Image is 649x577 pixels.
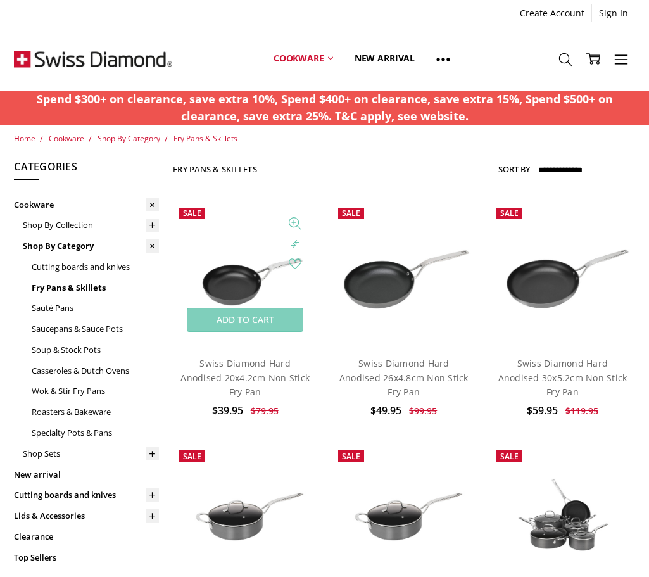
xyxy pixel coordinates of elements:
[565,405,598,417] span: $119.95
[490,201,634,346] a: Swiss Diamond Hard Anodised 30x5.2cm Non Stick Fry Pan
[490,225,634,322] img: Swiss Diamond Hard Anodised 30x5.2cm Non Stick Fry Pan
[342,451,360,462] span: Sale
[32,402,158,422] a: Roasters & Bakeware
[7,91,643,125] p: Spend $300+ on clearance, save extra 10%, Spend $400+ on clearance, save extra 15%, Spend $500+ o...
[173,201,317,346] a: Swiss Diamond Hard Anodised 20x4.2cm Non Stick Fry Pan
[49,133,84,144] a: Cookware
[14,464,158,485] a: New arrival
[32,381,158,402] a: Wok & Stir Fry Pans
[32,319,158,339] a: Saucepans & Sauce Pots
[32,360,158,381] a: Casseroles & Dutch Ovens
[183,451,201,462] span: Sale
[332,225,476,322] img: Swiss Diamond Hard Anodised 26x4.8cm Non Stick Fry Pan
[592,4,635,22] a: Sign In
[332,201,476,346] a: Swiss Diamond Hard Anodised 26x4.8cm Non Stick Fry Pan
[332,468,476,564] img: Swiss Diamond Hard Anodised 28x7cm 4.2LNon Stick Sautepan w glass lid &helper handle
[344,30,425,87] a: New arrival
[183,208,201,219] span: Sale
[98,133,160,144] a: Shop By Category
[251,405,279,417] span: $79.95
[23,443,158,464] a: Shop Sets
[513,4,591,22] a: Create Account
[32,257,158,277] a: Cutting boards and knives
[498,357,627,398] a: Swiss Diamond Hard Anodised 30x5.2cm Non Stick Fry Pan
[180,357,310,398] a: Swiss Diamond Hard Anodised 20x4.2cm Non Stick Fry Pan
[14,547,158,568] a: Top Sellers
[263,30,344,87] a: Cookware
[173,225,317,322] img: Swiss Diamond Hard Anodised 20x4.2cm Non Stick Fry Pan
[32,277,158,298] a: Fry Pans & Skillets
[23,236,158,257] a: Shop By Category
[500,451,519,462] span: Sale
[527,403,558,417] span: $59.95
[14,485,158,505] a: Cutting boards and knives
[173,164,257,174] h1: Fry Pans & Skillets
[32,298,158,319] a: Sauté Pans
[32,339,158,360] a: Soup & Stock Pots
[187,308,303,332] a: Add to Cart
[500,208,519,219] span: Sale
[339,357,469,398] a: Swiss Diamond Hard Anodised 26x4.8cm Non Stick Fry Pan
[14,194,158,215] a: Cookware
[490,467,634,565] img: Swiss Diamond Hard Anodised 5 pc set (20 & 28cm fry pan, 16cm sauce pan w lid, 24x7cm saute pan w...
[14,133,35,144] a: Home
[370,403,401,417] span: $49.95
[14,159,158,181] h5: Categories
[342,208,360,219] span: Sale
[14,27,172,91] img: Free Shipping On Every Order
[212,403,243,417] span: $39.95
[23,215,158,236] a: Shop By Collection
[498,159,530,179] label: Sort By
[32,422,158,443] a: Specialty Pots & Pans
[173,468,317,564] img: Swiss Diamond Hard Anodised 24x7cm 3L Non Stick Sautepan w glass lid &helper handle
[173,133,237,144] a: Fry Pans & Skillets
[14,505,158,526] a: Lids & Accessories
[409,405,437,417] span: $99.95
[14,526,158,547] a: Clearance
[425,30,461,87] a: Show All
